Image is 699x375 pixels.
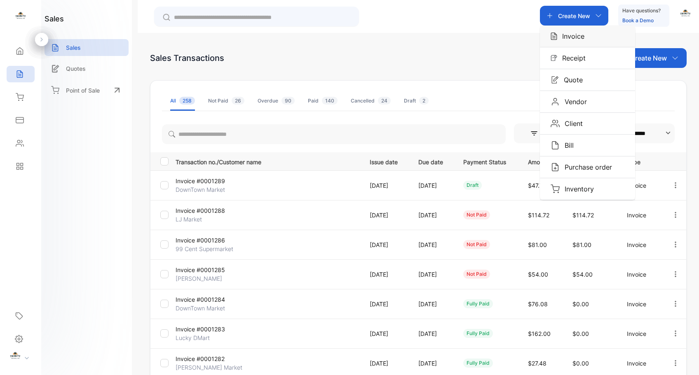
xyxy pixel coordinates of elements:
[66,64,86,73] p: Quotes
[170,97,195,105] div: All
[551,163,560,172] img: Icon
[176,206,237,215] p: Invoice #0001288
[418,270,446,279] p: [DATE]
[627,211,654,219] p: Invoice
[679,6,692,26] button: avatar
[45,13,64,24] h1: sales
[176,177,237,185] p: Invoice #0001289
[176,363,242,372] p: [PERSON_NAME] Market
[418,240,446,249] p: [DATE]
[45,60,129,77] a: Quotes
[572,360,589,367] span: $0.00
[572,271,593,278] span: $54.00
[9,351,21,363] img: profile
[528,330,551,337] span: $162.00
[179,97,195,105] span: 258
[232,97,244,105] span: 26
[258,97,295,105] div: Overdue
[463,240,490,249] div: not paid
[7,3,31,28] button: Open LiveChat chat widget
[463,210,490,219] div: not paid
[627,359,654,368] p: Invoice
[176,245,237,253] p: 99 Cent Supermarket
[528,241,547,248] span: $81.00
[370,240,401,249] p: [DATE]
[418,181,446,190] p: [DATE]
[176,274,237,283] p: [PERSON_NAME]
[45,81,129,99] a: Point of Sale
[176,295,237,304] p: Invoice #0001284
[559,75,583,85] p: Quote
[370,181,401,190] p: [DATE]
[176,185,237,194] p: DownTown Market
[551,184,560,193] img: Icon
[627,300,654,308] p: Invoice
[404,97,429,105] div: Draft
[463,359,493,368] div: fully paid
[370,300,401,308] p: [DATE]
[176,266,237,274] p: Invoice #0001285
[351,97,391,105] div: Cancelled
[66,43,81,52] p: Sales
[622,7,661,15] p: Have questions?
[370,156,401,166] p: Issue date
[208,97,244,105] div: Not Paid
[551,55,557,61] img: Icon
[560,162,612,172] p: Purchase order
[176,236,237,245] p: Invoice #0001286
[66,86,100,95] p: Point of Sale
[572,241,591,248] span: $81.00
[418,300,446,308] p: [DATE]
[627,240,654,249] p: Invoice
[551,119,560,128] img: Icon
[622,17,654,23] a: Book a Demo
[622,48,687,68] button: Create New
[627,329,654,338] p: Invoice
[551,97,560,106] img: Icon
[308,97,338,105] div: Paid
[528,360,547,367] span: $27.48
[572,330,589,337] span: $0.00
[560,119,583,128] p: Client
[627,181,654,190] p: Invoice
[463,181,482,190] div: draft
[370,329,401,338] p: [DATE]
[627,270,654,279] p: Invoice
[528,300,548,307] span: $76.08
[557,53,586,63] p: Receipt
[418,211,446,219] p: [DATE]
[528,212,549,219] span: $114.72
[176,304,237,312] p: DownTown Market
[463,329,493,338] div: fully paid
[540,6,608,26] button: Create NewIconInvoiceIconReceiptIconQuoteIconVendorIconClientIconBillIconPurchase orderIconInventory
[322,97,338,105] span: 140
[551,76,559,84] img: Icon
[528,156,556,166] p: Amount
[370,211,401,219] p: [DATE]
[551,141,560,150] img: Icon
[419,97,429,105] span: 2
[45,39,129,56] a: Sales
[572,212,594,219] span: $114.72
[528,182,547,189] span: $47.76
[176,156,359,166] p: Transaction no./Customer name
[679,8,692,21] img: avatar
[557,31,584,41] p: Invoice
[463,299,493,308] div: fully paid
[150,52,224,64] div: Sales Transactions
[560,97,587,107] p: Vendor
[463,270,490,279] div: not paid
[281,97,295,105] span: 90
[14,11,27,23] img: logo
[418,156,446,166] p: Due date
[176,325,237,333] p: Invoice #0001283
[627,156,654,166] p: Type
[176,333,237,342] p: Lucky DMart
[560,140,574,150] p: Bill
[378,97,391,105] span: 24
[572,300,589,307] span: $0.00
[418,359,446,368] p: [DATE]
[551,32,557,40] img: Icon
[463,156,511,166] p: Payment Status
[370,359,401,368] p: [DATE]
